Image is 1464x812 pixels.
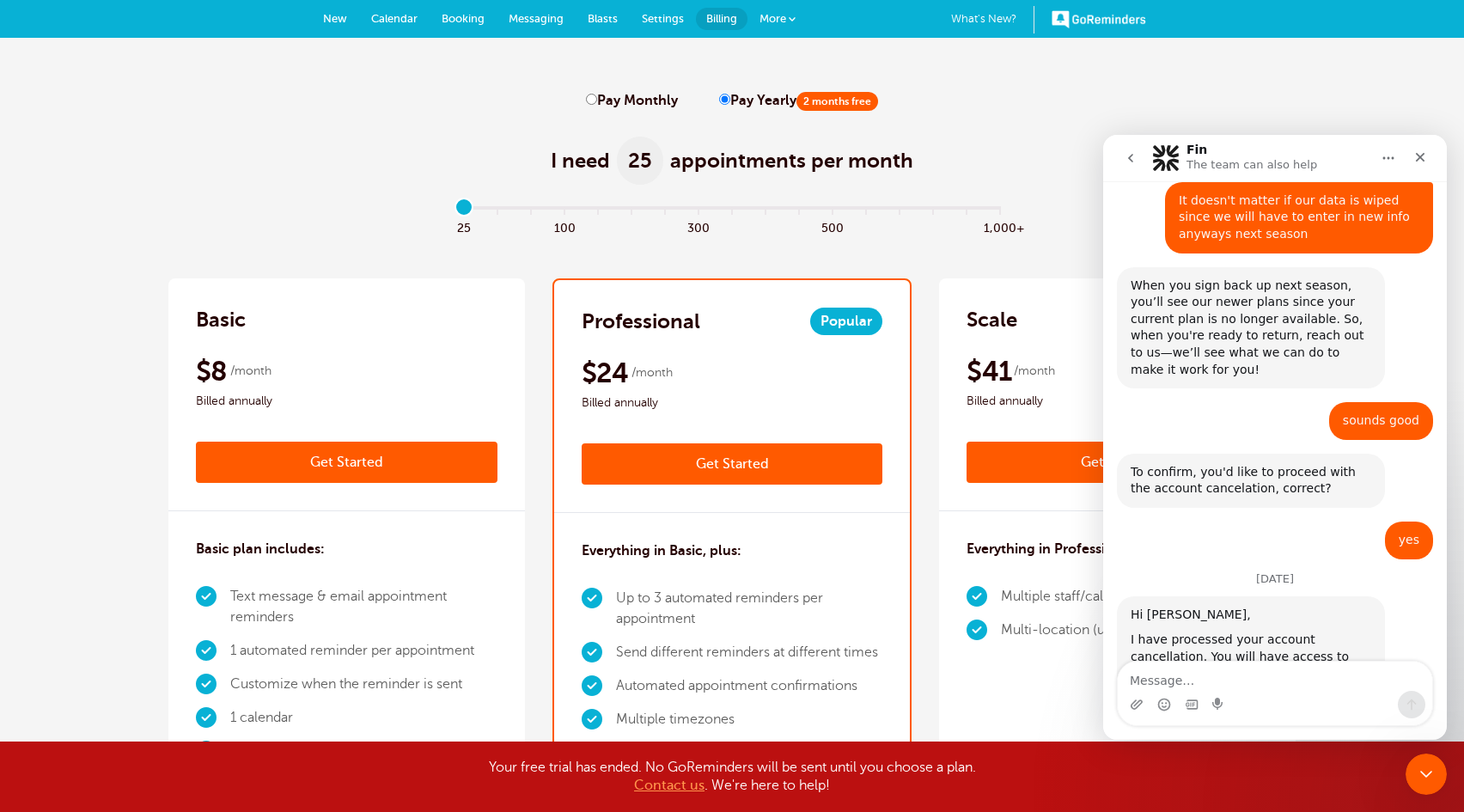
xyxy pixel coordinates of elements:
h3: Everything in Basic, plus: [582,540,741,561]
span: 25 [617,137,663,185]
span: $41 [967,354,1011,388]
span: Booking [442,12,485,25]
span: 500 [816,217,850,236]
li: Automated appointment confirmations [616,669,883,703]
a: Billing [696,8,747,30]
span: Billing [706,12,737,25]
input: Pay Monthly [586,94,597,105]
span: /month [1014,361,1055,382]
span: Messaging [509,12,564,25]
div: Your free trial has ended. No GoReminders will be sent until you choose a plan. . We're here to h... [302,759,1162,795]
li: Multiple staff/calendars (unlimited) [1001,580,1220,614]
input: Pay Yearly2 months free [719,94,730,105]
li: Multi-location (unlimited locations) [1001,614,1220,647]
li: 1 calendar [230,701,497,735]
span: Billed annually [582,393,883,413]
div: I have processed your account cancellation. You will have access to GoReminders until your curren... [27,497,268,699]
span: 300 [682,217,716,236]
span: I need [551,147,610,174]
h3: Basic plan includes: [196,539,325,559]
li: Unlimited users/logins [230,735,497,768]
li: 1 automated reminder per appointment [230,634,497,668]
span: More [759,12,786,25]
span: 25 [448,217,481,236]
iframe: Intercom live chat [1103,135,1447,740]
a: What's New? [951,6,1034,34]
a: Contact us [634,778,705,793]
span: /month [230,361,271,382]
h3: Everything in Professional, plus: [967,539,1173,559]
button: Start recording [109,563,123,577]
textarea: Message… [15,527,329,556]
a: Get Started [196,442,497,483]
a: Get Started [582,443,883,485]
li: Multiple timezones [616,703,883,736]
label: Pay Monthly [586,93,678,109]
label: Pay Yearly [719,93,878,109]
span: Settings [642,12,684,25]
li: Send different reminders at different times [616,636,883,669]
button: Upload attachment [27,563,40,577]
iframe: Intercom live chat [1406,754,1447,795]
h2: Basic [196,306,246,333]
span: Billed annually [967,391,1268,412]
h2: Scale [967,306,1017,333]
li: Up to 3 automated reminders per appointment [616,582,883,636]
span: Billed annually [196,391,497,412]
div: Hi [PERSON_NAME], [27,472,268,489]
li: Customize when the reminder is sent [230,668,497,701]
h2: Professional [582,308,700,335]
span: Calendar [371,12,418,25]
button: Emoji picker [54,563,68,577]
span: 1,000+ [984,217,1017,236]
span: Blasts [588,12,618,25]
span: New [323,12,347,25]
span: /month [631,363,673,383]
a: Get Started [967,442,1268,483]
span: appointments per month [670,147,913,174]
span: $8 [196,354,228,388]
span: Popular [810,308,882,335]
button: Send a message… [295,556,322,583]
div: Hi [PERSON_NAME],I have processed your account cancellation. You will have access to GoReminders ... [14,461,282,710]
span: 2 months free [796,92,878,111]
button: Gif picker [82,563,95,577]
span: $24 [582,356,629,390]
span: 100 [548,217,582,236]
div: Rhammy says… [14,461,330,748]
li: Text message & email appointment reminders [230,580,497,634]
